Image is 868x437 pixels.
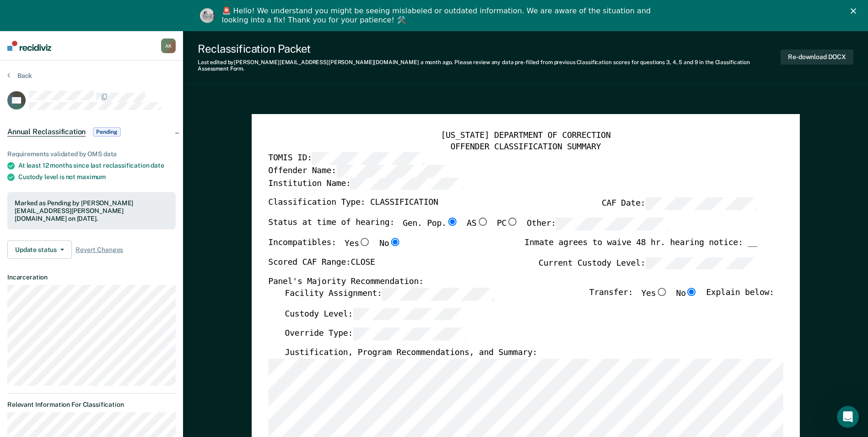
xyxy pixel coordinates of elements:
[837,406,859,428] iframe: Intercom live chat
[851,8,860,14] div: Close
[7,71,32,80] button: Back
[312,152,424,165] input: TOMIS ID:
[268,141,783,152] div: OFFENDER CLASSIFICATION SUMMARY
[353,307,465,320] input: Custody Level:
[382,287,494,300] input: Facility Assignment:
[93,127,120,137] span: Pending
[268,277,757,288] div: Panel's Majority Recommendation:
[345,237,371,249] label: Yes
[161,38,176,53] button: AK
[285,348,537,359] label: Justification, Program Recommendations, and Summary:
[268,152,424,165] label: TOMIS ID:
[781,49,853,65] button: Re-download DOCX
[656,287,668,295] input: Yes
[645,197,757,210] input: CAF Date:
[268,177,463,190] label: Institution Name:
[75,246,123,254] span: Revert Changes
[7,41,51,51] img: Recidiviz
[285,307,465,320] label: Custody Level:
[15,199,168,222] div: Marked as Pending by [PERSON_NAME][EMAIL_ADDRESS][PERSON_NAME][DOMAIN_NAME] on [DATE].
[268,237,401,257] div: Incompatibles:
[7,401,176,409] dt: Relevant Information For Classification
[686,287,698,295] input: No
[7,240,72,259] button: Update status
[602,197,757,210] label: CAF Date:
[496,218,518,230] label: PC
[467,218,488,230] label: AS
[200,8,215,23] img: Profile image for Kim
[198,42,781,55] div: Reclassification Packet
[527,218,668,230] label: Other:
[676,287,697,300] label: No
[641,287,668,300] label: Yes
[645,257,757,269] input: Current Custody Level:
[18,162,176,169] div: At least 12 months since last reclassification
[268,197,438,210] label: Classification Type: CLASSIFICATION
[18,173,176,181] div: Custody level is not
[161,38,176,53] div: A K
[524,237,757,257] div: Inmate agrees to waive 48 hr. hearing notice: __
[403,218,458,230] label: Gen. Pop.
[268,165,448,178] label: Offender Name:
[389,237,401,246] input: No
[7,150,176,158] div: Requirements validated by OMS data
[353,328,465,340] input: Override Type:
[350,177,463,190] input: Institution Name:
[379,237,401,249] label: No
[77,173,106,180] span: maximum
[539,257,757,269] label: Current Custody Level:
[151,162,164,169] span: date
[421,59,452,66] span: a month ago
[359,237,371,246] input: Yes
[268,131,783,142] div: [US_STATE] DEPARTMENT OF CORRECTION
[446,218,458,226] input: Gen. Pop.
[268,257,375,269] label: Scored CAF Range: CLOSE
[336,165,448,178] input: Offender Name:
[285,287,494,300] label: Facility Assignment:
[7,273,176,281] dt: Incarceration
[7,127,86,137] span: Annual Reclassification
[476,218,488,226] input: AS
[222,6,654,25] div: 🚨 Hello! We understand you might be seeing mislabeled or outdated information. We are aware of th...
[589,287,774,307] div: Transfer: Explain below:
[556,218,668,230] input: Other:
[198,59,781,72] div: Last edited by [PERSON_NAME][EMAIL_ADDRESS][PERSON_NAME][DOMAIN_NAME] . Please review any data pr...
[285,328,465,340] label: Override Type:
[507,218,518,226] input: PC
[268,218,668,238] div: Status at time of hearing:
